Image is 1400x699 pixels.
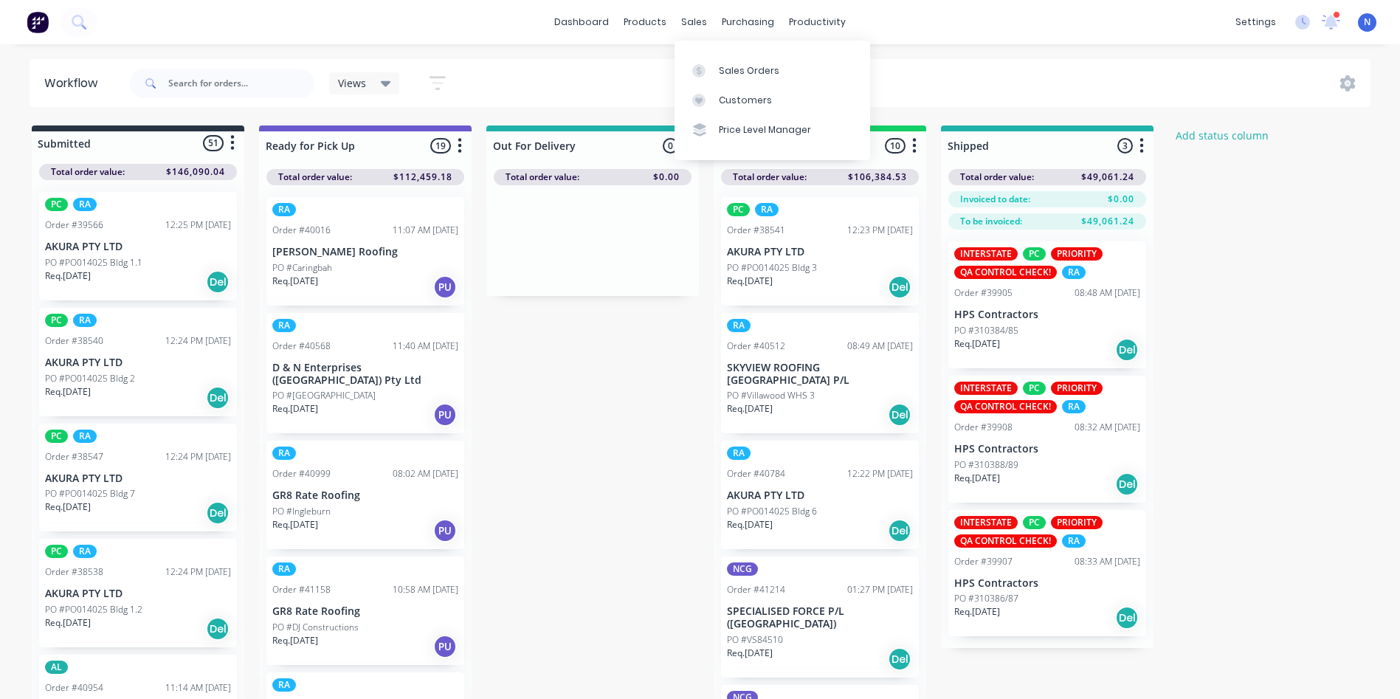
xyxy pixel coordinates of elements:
div: PCRAOrder #3854112:23 PM [DATE]AKURA PTY LTDPO #PO014025 Bldg 3Req.[DATE]Del [721,197,919,306]
a: Sales Orders [675,55,870,85]
p: AKURA PTY LTD [727,246,913,258]
div: INTERSTATEPCPRIORITYQA CONTROL CHECK!RAOrder #3990508:48 AM [DATE]HPS ContractorsPO #310384/85Req... [948,241,1146,368]
div: Del [206,386,230,410]
div: Del [888,519,911,543]
p: Req. [DATE] [954,605,1000,619]
p: PO #310384/85 [954,324,1018,337]
p: PO #Caringbah [272,261,332,275]
div: PRIORITY [1051,247,1103,261]
div: RA [73,430,97,443]
p: PO #[GEOGRAPHIC_DATA] [272,389,376,402]
p: GR8 Rate Roofing [272,605,458,618]
p: HPS Contractors [954,443,1140,455]
div: PC [1023,516,1046,529]
span: Total order value: [733,171,807,184]
div: Price Level Manager [719,123,811,137]
p: PO #310388/89 [954,458,1018,472]
p: Req. [DATE] [954,472,1000,485]
p: PO #PO014025 Bldg 6 [727,505,817,518]
span: $0.00 [1108,193,1134,206]
p: GR8 Rate Roofing [272,489,458,502]
div: PC [1023,247,1046,261]
div: RA [727,319,751,332]
div: 11:07 AM [DATE] [393,224,458,237]
p: PO #VS84510 [727,633,783,647]
p: Req. [DATE] [45,269,91,283]
div: RA [1062,266,1086,279]
span: To be invoiced: [960,215,1022,228]
div: PC [45,430,68,443]
div: RA [73,198,97,211]
div: Order #39908 [954,421,1013,434]
span: $0.00 [653,171,680,184]
p: PO #PO014025 Bldg 3 [727,261,817,275]
a: dashboard [547,11,616,33]
div: PRIORITY [1051,516,1103,529]
div: Del [1115,472,1139,496]
button: Add status column [1168,125,1277,145]
div: Customers [719,94,772,107]
span: Total order value: [278,171,352,184]
div: PU [433,635,457,658]
div: products [616,11,674,33]
div: RA [272,319,296,332]
div: Order #40784 [727,467,785,481]
span: $49,061.24 [1081,171,1134,184]
div: NCG [727,562,758,576]
div: QA CONTROL CHECK! [954,266,1057,279]
p: HPS Contractors [954,309,1140,321]
div: NCGOrder #4121401:27 PM [DATE]SPECIALISED FORCE P/L ([GEOGRAPHIC_DATA])PO #VS84510Req.[DATE]Del [721,557,919,678]
p: Req. [DATE] [727,518,773,531]
img: Factory [27,11,49,33]
div: Order #40512 [727,340,785,353]
span: Total order value: [51,165,125,179]
div: RAOrder #4115810:58 AM [DATE]GR8 Rate RoofingPO #DJ ConstructionsReq.[DATE]PU [266,557,464,665]
div: Del [1115,606,1139,630]
div: RAOrder #4099908:02 AM [DATE]GR8 Rate RoofingPO #IngleburnReq.[DATE]PU [266,441,464,549]
div: 12:24 PM [DATE] [165,565,231,579]
div: Order #39566 [45,218,103,232]
p: PO #Ingleburn [272,505,331,518]
div: Order #38541 [727,224,785,237]
div: RA [272,562,296,576]
div: 12:23 PM [DATE] [847,224,913,237]
a: Customers [675,86,870,115]
div: PU [433,275,457,299]
p: Req. [DATE] [727,647,773,660]
div: 08:02 AM [DATE] [393,467,458,481]
div: AL [45,661,68,674]
div: Sales Orders [719,64,779,78]
div: INTERSTATEPCPRIORITYQA CONTROL CHECK!RAOrder #3990708:33 AM [DATE]HPS ContractorsPO #310386/87Req... [948,510,1146,637]
div: INTERSTATEPCPRIORITYQA CONTROL CHECK!RAOrder #3990808:32 AM [DATE]HPS ContractorsPO #310388/89Req... [948,376,1146,503]
p: PO #PO014025 Bldg 1.2 [45,603,142,616]
p: SPECIALISED FORCE P/L ([GEOGRAPHIC_DATA]) [727,605,913,630]
p: PO #PO014025 Bldg 2 [45,372,135,385]
div: Del [206,501,230,525]
p: D & N Enterprises ([GEOGRAPHIC_DATA]) Pty Ltd [272,362,458,387]
div: Order #40016 [272,224,331,237]
p: PO #310386/87 [954,592,1018,605]
div: Del [888,403,911,427]
div: PC [1023,382,1046,395]
p: PO #Villawood WHS 3 [727,389,815,402]
div: Order #39905 [954,286,1013,300]
div: Del [206,617,230,641]
div: Del [888,275,911,299]
p: AKURA PTY LTD [45,588,231,600]
div: 12:22 PM [DATE] [847,467,913,481]
div: 08:48 AM [DATE] [1075,286,1140,300]
div: PCRAOrder #3853812:24 PM [DATE]AKURA PTY LTDPO #PO014025 Bldg 1.2Req.[DATE]Del [39,539,237,647]
p: Req. [DATE] [45,616,91,630]
p: Req. [DATE] [727,402,773,416]
div: Order #38540 [45,334,103,348]
div: productivity [782,11,853,33]
span: Total order value: [960,171,1034,184]
div: RAOrder #4001611:07 AM [DATE][PERSON_NAME] RoofingPO #CaringbahReq.[DATE]PU [266,197,464,306]
div: Del [1115,338,1139,362]
div: RAOrder #4056811:40 AM [DATE]D & N Enterprises ([GEOGRAPHIC_DATA]) Pty LtdPO #[GEOGRAPHIC_DATA]Re... [266,313,464,434]
div: PC [45,198,68,211]
p: Req. [DATE] [727,275,773,288]
p: AKURA PTY LTD [45,357,231,369]
div: RAOrder #4051208:49 AM [DATE]SKYVIEW ROOFING [GEOGRAPHIC_DATA] P/LPO #Villawood WHS 3Req.[DATE]Del [721,313,919,434]
span: Views [338,75,366,91]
